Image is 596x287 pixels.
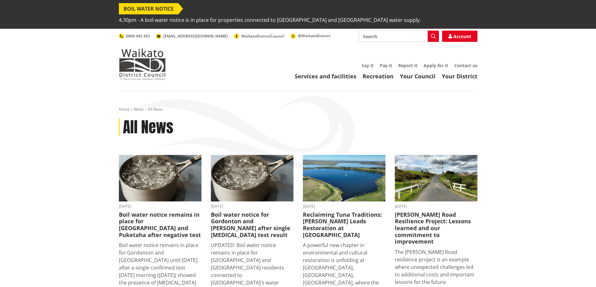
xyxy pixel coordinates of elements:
[119,211,201,238] h3: Boil water notice remains in place for [GEOGRAPHIC_DATA] and Puketaha after negative test
[380,62,392,68] a: Pay it
[295,72,356,80] a: Services and facilities
[303,205,385,208] time: [DATE]
[291,33,330,38] a: @WaikatoDistrict
[241,33,284,39] span: WaikatoDistrictCouncil
[211,155,293,201] img: boil water notice
[442,72,477,80] a: Your District
[126,33,150,39] span: 0800 492 452
[395,155,477,285] a: [DATE] [PERSON_NAME] Road Resilience Project: Lessons learned and our commitment to improvement T...
[119,49,166,80] img: Waikato District Council - Te Kaunihera aa Takiwaa o Waikato
[398,62,417,68] a: Report it
[119,3,178,14] span: BOIL WATER NOTICE
[134,106,144,112] a: News
[442,31,477,42] a: Account
[211,205,293,208] time: [DATE]
[400,72,436,80] a: Your Council
[211,211,293,238] h3: Boil water notice for Gordonton and [PERSON_NAME] after single [MEDICAL_DATA] test result
[156,33,228,39] a: [EMAIL_ADDRESS][DOMAIN_NAME]
[454,62,477,68] a: Contact us
[303,155,385,201] img: Lake Waahi (Lake Puketirini in the foreground)
[395,211,477,245] h3: [PERSON_NAME] Road Resilience Project: Lessons learned and our commitment to improvement
[119,33,150,39] a: 0800 492 452
[424,62,448,68] a: Apply for it
[148,106,163,112] span: All News
[363,72,394,80] a: Recreation
[298,33,330,38] span: @WaikatoDistrict
[395,155,477,201] img: PR-21222 Huia Road Relience Munro Road Bridge
[119,106,130,112] a: Home
[163,33,228,39] span: [EMAIL_ADDRESS][DOMAIN_NAME]
[234,33,284,39] a: WaikatoDistrictCouncil
[303,211,385,238] h3: Reclaiming Tuna Traditions: [PERSON_NAME] Leads Restoration at [GEOGRAPHIC_DATA]
[395,205,477,208] time: [DATE]
[119,205,201,208] time: [DATE]
[123,118,173,136] h1: All News
[359,31,439,42] input: Search input
[119,14,421,26] span: 4.30pm - A boil water notice is in place for properties connected to [GEOGRAPHIC_DATA] and [GEOGR...
[395,248,477,286] p: The [PERSON_NAME] Road resilience project is an example where unexpected challenges led to additi...
[119,155,201,201] img: boil water notice
[362,62,374,68] a: Say it
[119,107,477,112] nav: breadcrumb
